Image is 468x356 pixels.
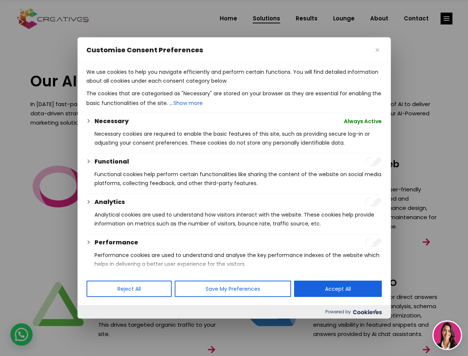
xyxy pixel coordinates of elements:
[77,305,391,319] div: Powered by
[94,129,382,147] p: Necessary cookies are required to enable the basic features of this site, such as providing secur...
[94,117,129,126] button: Necessary
[86,89,382,108] p: The cookies that are categorised as "Necessary" are stored on your browser as they are essential ...
[86,46,203,55] span: Customise Consent Preferences
[353,310,382,314] img: Cookieyes logo
[94,157,129,166] button: Functional
[94,198,125,207] button: Analytics
[77,37,391,319] div: Customise Consent Preferences
[365,157,382,166] input: Enable Functional
[86,67,382,85] p: We use cookies to help you navigate efficiently and perform certain functions. You will find deta...
[365,198,382,207] input: Enable Analytics
[373,46,382,55] button: Close
[94,170,382,188] p: Functional cookies help perform certain functionalities like sharing the content of the website o...
[434,322,461,349] img: agent
[375,48,379,52] img: Close
[173,98,203,108] button: Show more
[94,238,138,247] button: Performance
[365,238,382,247] input: Enable Performance
[94,210,382,228] p: Analytical cookies are used to understand how visitors interact with the website. These cookies h...
[294,281,382,297] button: Accept All
[86,281,172,297] button: Reject All
[175,281,291,297] button: Save My Preferences
[344,117,382,126] span: Always Active
[94,251,382,268] p: Performance cookies are used to understand and analyse the key performance indexes of the website...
